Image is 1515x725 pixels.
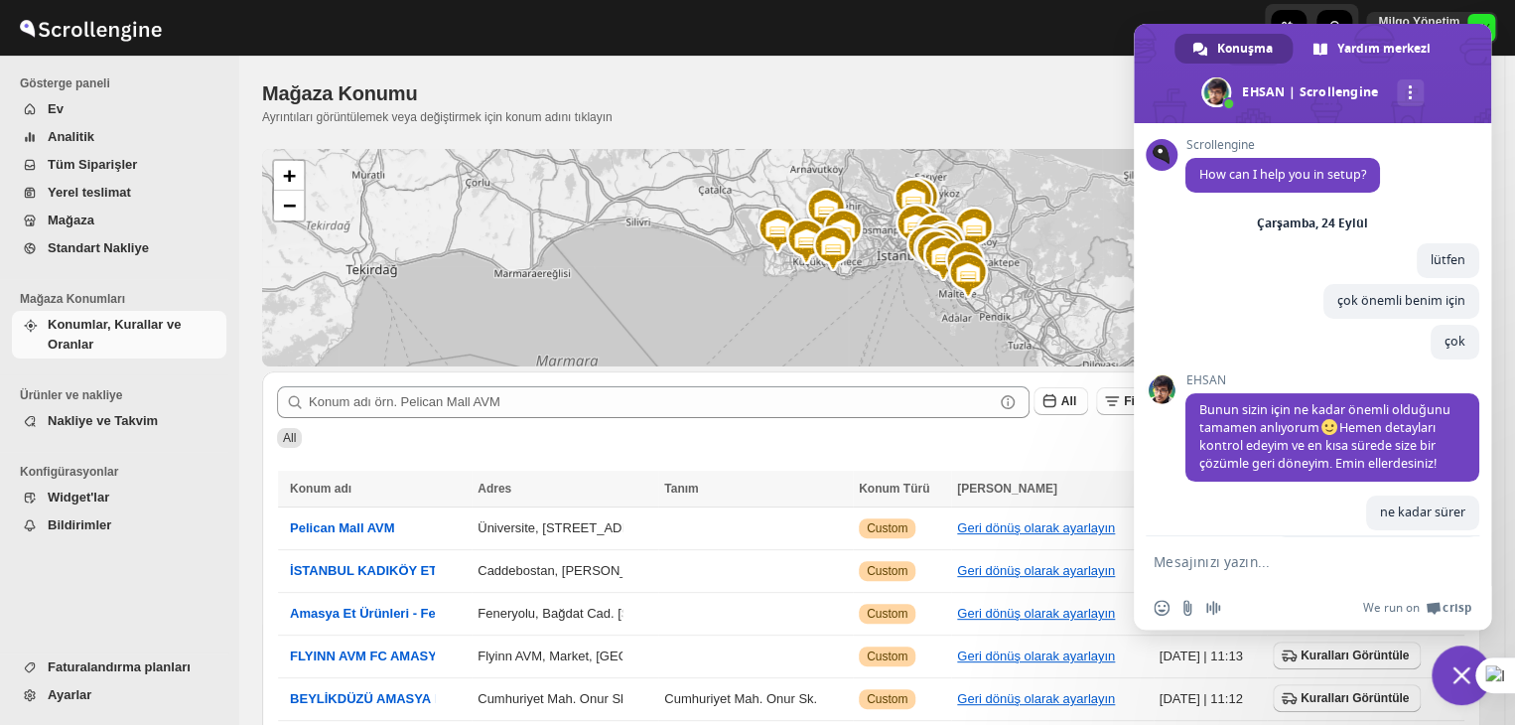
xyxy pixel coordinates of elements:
[1301,648,1409,663] span: Kuralları Görüntüle
[478,482,511,496] span: Adres
[782,217,830,265] img: Marker
[1337,34,1431,64] span: Yardım merkezi
[859,482,929,496] span: Konum Türü
[1445,333,1465,350] span: çok
[48,157,137,172] span: Tüm Siparişler
[290,518,394,538] button: Pelican Mall AVM
[1185,373,1479,387] span: EHSAN
[48,687,91,702] span: Ayarlar
[867,520,907,536] span: Custom
[1273,684,1421,712] button: Kuralları Görüntüle
[48,413,158,428] span: Nakliye ve Takvim
[20,387,228,403] span: Ürünler ve nakliye
[957,691,1115,706] button: Geri dönüş olarak ayarlayın
[12,95,226,123] button: Ev
[12,407,226,435] button: Nakliye ve Takvim
[664,691,948,706] button: Cumhuriyet Mah. Onur Sk. [STREET_ADDRESS]
[1443,600,1471,616] span: Crisp
[48,659,191,674] span: Faturalandırma planları
[283,431,296,445] span: All
[1337,292,1465,309] span: çok önemli benim için
[1363,600,1471,616] a: We run onCrisp
[957,649,1115,663] button: Geri dönüş olarak ayarlayın
[290,691,484,706] span: BEYLİKDÜZÜ AMASYA ET (A.E)
[290,482,351,496] span: Konum adı
[802,187,850,234] img: Marker
[48,517,111,532] span: Bildirimler
[754,207,801,254] img: Marker
[1033,387,1088,415] button: All
[867,563,907,579] span: Custom
[918,227,966,275] img: Marker
[274,191,304,220] a: Zoom out
[290,606,482,621] span: Amasya Et Ürünleri - Feneryolu
[478,649,865,663] button: Flyinn AVM, Market, [GEOGRAPHIC_DATA], [STREET_ADDRESS]
[48,101,64,116] span: Ev
[1154,553,1428,571] textarea: Mesajınızı yazın...
[1432,646,1491,705] div: Sohbeti kapat
[867,606,907,622] span: Custom
[290,647,498,666] button: FLYINN AVM FC AMASYA ET (A.E)
[478,691,761,706] button: Cumhuriyet Mah. Onur Sk. [STREET_ADDRESS]
[1295,34,1450,64] div: Yardım merkezi
[48,129,94,144] span: Analitik
[1397,79,1424,106] div: Daha fazla kanal
[867,691,907,707] span: Custom
[20,464,228,480] span: Konfigürasyonlar
[1473,22,1490,34] text: MY
[1199,166,1366,183] span: How can I help you in setup?
[911,228,959,276] img: Marker
[12,484,226,511] button: Widget'lar
[1124,394,1168,408] span: Filtreler
[262,109,979,125] p: Ayrıntıları görüntülemek veya değiştirmek için konum adını tıklayın
[911,212,959,259] img: Marker
[48,490,109,505] span: Widget'lar
[950,206,998,253] img: Marker
[12,653,226,681] button: Faturalandırma planları
[290,689,484,709] button: BEYLİKDÜZÜ AMASYA ET (A.E)
[48,185,131,200] span: Yerel teslimat
[895,176,943,223] img: Marker
[867,649,907,664] span: Custom
[1363,600,1420,616] span: We run on
[283,163,296,188] span: +
[48,240,149,255] span: Standart Nakliye
[309,386,994,418] input: Konum adı örn. Pelican Mall AVM
[262,82,417,104] span: Mağaza Konumu
[957,520,1115,535] button: Geri dönüş olarak ayarlayın
[957,606,1115,621] button: Geri dönüş olarak ayarlayın
[20,75,228,91] span: Gösterge paneli
[12,123,226,151] button: Analitik
[1380,504,1465,520] span: ne kadar sürer
[1185,138,1380,152] span: Scrollengine
[1199,401,1450,472] span: Bunun sizin için ne kadar önemli olduğunu tamamen anlıyorum Hemen detayları kontrol edeyim ve en ...
[1366,12,1497,44] button: User menu
[1378,14,1459,30] p: Milgo Yönetim
[478,606,746,621] button: Feneryolu, Bağdat Cad. [STREET_ADDRESS]
[944,251,992,299] img: Marker
[16,3,165,53] img: ScrollEngine
[1174,34,1293,64] div: Konuşma
[1257,217,1368,229] div: Çarşamba, 24 Eylül
[12,311,226,359] button: Konumlar, Kurallar ve Oranlar
[921,219,969,267] img: Marker
[919,234,967,282] img: Marker
[890,177,937,224] img: Marker
[48,317,181,352] span: Konumlar, Kurallar ve Oranlar
[290,604,482,624] button: Amasya Et Ürünleri - Feneryolu
[1160,689,1261,709] div: [DATE] | 11:12
[957,563,1115,578] button: Geri dönüş olarak ayarlayın
[1217,34,1273,64] span: Konuşma
[290,649,498,663] span: FLYINN AVM FC AMASYA ET (A.E)
[478,520,670,535] button: Üniversite, [STREET_ADDRESS]
[957,482,1057,496] span: [PERSON_NAME]
[921,222,969,270] img: Marker
[20,291,228,307] span: Mağaza Konumları
[290,520,394,535] span: Pelican Mall AVM
[1301,690,1409,706] span: Kuralları Görüntüle
[12,511,226,539] button: Bildirimler
[809,224,857,272] img: Marker
[1154,600,1170,616] span: Emoji ekle
[48,213,94,227] span: Mağaza
[1467,14,1495,42] span: Milgo Yönetim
